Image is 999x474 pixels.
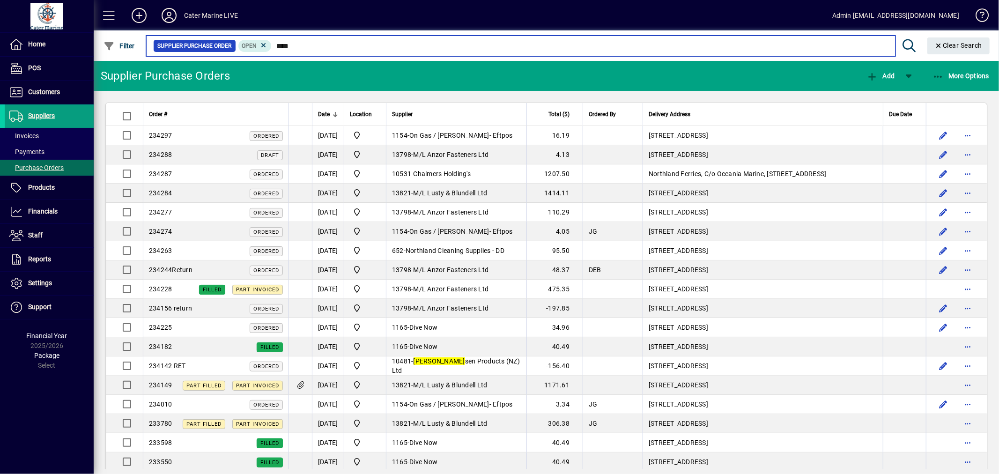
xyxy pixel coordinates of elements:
button: Edit [936,397,951,412]
td: - [386,222,526,241]
td: [DATE] [312,376,344,395]
td: - [386,414,526,433]
button: More options [960,435,975,450]
a: Payments [5,144,94,160]
td: [STREET_ADDRESS] [643,356,883,376]
button: More options [960,243,975,258]
span: Date [318,109,330,119]
span: Cater Marine [350,130,380,141]
span: JG [589,228,598,235]
span: Ordered [253,325,279,331]
span: M/L Anzor Fasteners Ltd [414,208,489,216]
span: Filled [260,344,279,350]
span: Purchase Orders [9,164,64,171]
span: Cater Marine [350,437,380,448]
td: 110.29 [526,203,583,222]
span: 10481 [392,357,411,365]
td: [DATE] [312,164,344,184]
td: [DATE] [312,433,344,452]
button: More options [960,339,975,354]
span: 234274 [149,228,172,235]
span: 1165 [392,343,407,350]
td: [STREET_ADDRESS] [643,126,883,145]
td: - [386,241,526,260]
div: Admin [EMAIL_ADDRESS][DOMAIN_NAME] [832,8,959,23]
span: Total ($) [548,109,570,119]
span: Supplier [392,109,413,119]
span: DEB [589,266,601,274]
a: Customers [5,81,94,104]
td: [DATE] [312,414,344,433]
td: 16.19 [526,126,583,145]
span: Support [28,303,52,311]
span: Cater Marine [350,264,380,275]
span: 13798 [392,266,411,274]
span: 233780 [149,420,172,427]
button: More options [960,281,975,296]
td: 1171.61 [526,376,583,395]
button: More options [960,224,975,239]
td: [STREET_ADDRESS] [643,433,883,452]
button: Profile [154,7,184,24]
div: Order # [149,109,283,119]
span: Ordered [253,210,279,216]
td: [STREET_ADDRESS] [643,376,883,395]
span: Products [28,184,55,191]
span: Ordered [253,363,279,370]
a: Invoices [5,128,94,144]
div: Supplier [392,109,521,119]
div: Due Date [889,109,920,119]
a: Reports [5,248,94,271]
span: Reports [28,255,51,263]
span: 1165 [392,439,407,446]
td: [STREET_ADDRESS] [643,414,883,433]
button: Edit [936,243,951,258]
span: Ordered [253,248,279,254]
td: 4.13 [526,145,583,164]
td: [DATE] [312,222,344,241]
span: Ordered [253,133,279,139]
button: Edit [936,358,951,373]
td: Northland Ferries, C/o Oceania Marine, [STREET_ADDRESS] [643,164,883,184]
button: Add [124,7,154,24]
span: Suppliers [28,112,55,119]
td: [DATE] [312,299,344,318]
a: Products [5,176,94,200]
span: Ordered [253,191,279,197]
button: Edit [936,224,951,239]
span: Delivery Address [649,109,690,119]
span: Cater Marine [350,207,380,218]
span: Draft [261,152,279,158]
span: Ordered By [589,109,616,119]
span: 13798 [392,151,411,158]
td: 40.49 [526,452,583,472]
button: More options [960,147,975,162]
span: On Gas / [PERSON_NAME]- Eftpos [409,132,513,139]
td: [STREET_ADDRESS] [643,260,883,280]
button: Edit [936,320,951,335]
button: More options [960,166,975,181]
span: POS [28,64,41,72]
td: - [386,376,526,395]
span: M/L Anzor Fasteners Ltd [414,285,489,293]
span: Customers [28,88,60,96]
span: 234263 [149,247,172,254]
span: M/L Lusty & Blundell Ltd [414,420,488,427]
span: Financials [28,207,58,215]
td: 3.34 [526,395,583,414]
span: 234010 [149,400,172,408]
button: More options [960,205,975,220]
td: [DATE] [312,356,344,376]
button: More options [960,454,975,469]
a: Home [5,33,94,56]
span: Cater Marine [350,168,380,179]
span: 234244Return [149,266,192,274]
span: Ordered [253,402,279,408]
span: M/L Lusty & Blundell Ltd [414,381,488,389]
td: - [386,126,526,145]
td: - [386,395,526,414]
td: - [386,356,526,376]
span: Due Date [889,109,912,119]
button: More options [960,416,975,431]
td: [DATE] [312,395,344,414]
